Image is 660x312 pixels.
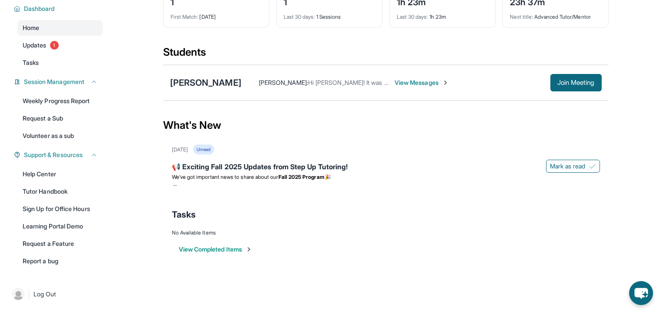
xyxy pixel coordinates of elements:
strong: Fall 2025 Program [278,174,325,180]
div: What's New [163,106,609,144]
a: Volunteer as a sub [17,128,103,144]
img: Chevron-Right [442,79,449,86]
a: |Log Out [9,285,103,304]
a: Tutor Handbook [17,184,103,199]
div: 📢 Exciting Fall 2025 Updates from Step Up Tutoring! [172,161,600,174]
div: Advanced Tutor/Mentor [510,8,601,20]
span: View Messages [395,78,449,87]
a: Learning Portal Demo [17,218,103,234]
span: Join Meeting [557,80,595,85]
button: Dashboard [20,4,97,13]
span: Session Management [24,77,84,86]
span: First Match : [171,13,198,20]
a: Request a Feature [17,236,103,252]
span: Mark as read [550,162,586,171]
a: Help Center [17,166,103,182]
div: Students [163,45,609,64]
img: Mark as read [589,163,596,170]
a: Report a bug [17,253,103,269]
button: Join Meeting [550,74,602,91]
button: Support & Resources [20,151,97,159]
span: | [28,289,30,299]
div: 1h 23m [397,8,488,20]
span: 🎉 [325,174,331,180]
span: Tasks [172,208,196,221]
span: [PERSON_NAME] : [259,79,308,86]
span: Next title : [510,13,533,20]
a: Request a Sub [17,111,103,126]
div: [PERSON_NAME] [170,77,241,89]
a: Sign Up for Office Hours [17,201,103,217]
button: Session Management [20,77,97,86]
span: Tasks [23,58,39,67]
span: We’ve got important news to share about our [172,174,278,180]
div: Unread [193,144,214,154]
span: Dashboard [24,4,55,13]
div: No Available Items [172,229,600,236]
a: Home [17,20,103,36]
span: Support & Resources [24,151,83,159]
span: 1 [50,41,59,50]
div: 1 Sessions [284,8,375,20]
a: Updates1 [17,37,103,53]
span: Updates [23,41,47,50]
span: Last 30 days : [284,13,315,20]
span: Last 30 days : [397,13,428,20]
img: user-img [12,288,24,300]
div: [DATE] [171,8,262,20]
button: Mark as read [546,160,600,173]
a: Weekly Progress Report [17,93,103,109]
button: chat-button [629,281,653,305]
span: Home [23,23,39,32]
span: Log Out [34,290,56,299]
button: View Completed Items [179,245,252,254]
div: [DATE] [172,146,188,153]
a: Tasks [17,55,103,70]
